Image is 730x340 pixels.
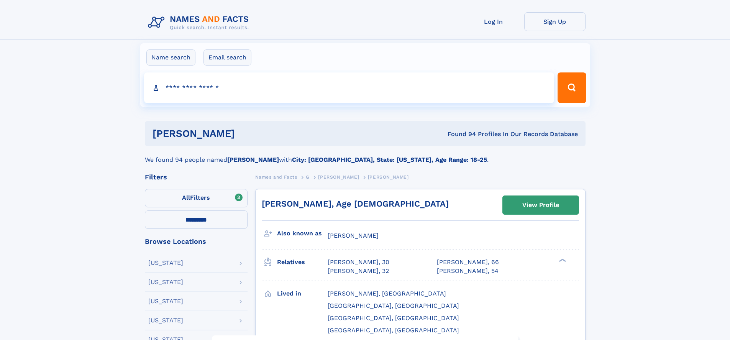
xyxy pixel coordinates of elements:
[341,130,578,138] div: Found 94 Profiles In Our Records Database
[328,290,446,297] span: [PERSON_NAME], [GEOGRAPHIC_DATA]
[182,194,190,201] span: All
[145,189,248,207] label: Filters
[306,174,310,180] span: G
[368,174,409,180] span: [PERSON_NAME]
[203,49,251,66] label: Email search
[148,279,183,285] div: [US_STATE]
[277,287,328,300] h3: Lived in
[145,12,255,33] img: Logo Names and Facts
[145,174,248,181] div: Filters
[148,260,183,266] div: [US_STATE]
[503,196,579,214] a: View Profile
[146,49,195,66] label: Name search
[328,314,459,322] span: [GEOGRAPHIC_DATA], [GEOGRAPHIC_DATA]
[463,12,524,31] a: Log In
[328,302,459,309] span: [GEOGRAPHIC_DATA], [GEOGRAPHIC_DATA]
[144,72,554,103] input: search input
[328,258,389,266] a: [PERSON_NAME], 30
[557,258,566,263] div: ❯
[558,72,586,103] button: Search Button
[145,238,248,245] div: Browse Locations
[255,172,297,182] a: Names and Facts
[227,156,279,163] b: [PERSON_NAME]
[437,267,499,275] a: [PERSON_NAME], 54
[318,172,359,182] a: [PERSON_NAME]
[306,172,310,182] a: G
[437,258,499,266] a: [PERSON_NAME], 66
[148,317,183,324] div: [US_STATE]
[277,256,328,269] h3: Relatives
[524,12,586,31] a: Sign Up
[328,327,459,334] span: [GEOGRAPHIC_DATA], [GEOGRAPHIC_DATA]
[145,146,586,164] div: We found 94 people named with .
[292,156,487,163] b: City: [GEOGRAPHIC_DATA], State: [US_STATE], Age Range: 18-25
[522,196,559,214] div: View Profile
[318,174,359,180] span: [PERSON_NAME]
[328,232,379,239] span: [PERSON_NAME]
[328,267,389,275] a: [PERSON_NAME], 32
[277,227,328,240] h3: Also known as
[153,129,341,138] h1: [PERSON_NAME]
[148,298,183,304] div: [US_STATE]
[262,199,449,209] a: [PERSON_NAME], Age [DEMOGRAPHIC_DATA]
